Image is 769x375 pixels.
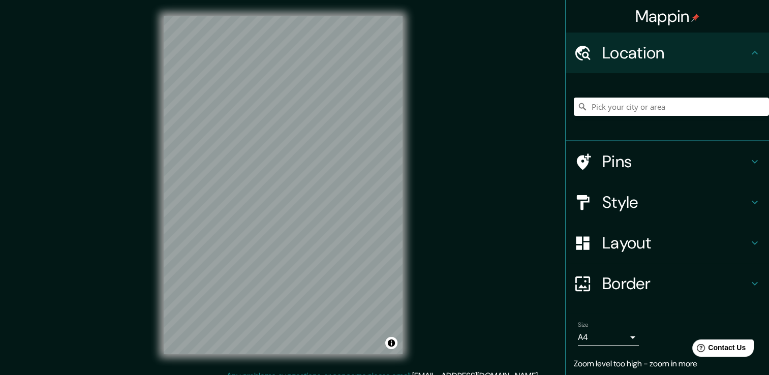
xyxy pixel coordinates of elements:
div: Layout [566,223,769,263]
h4: Border [602,273,749,294]
iframe: Help widget launcher [679,335,758,364]
h4: Layout [602,233,749,253]
div: Location [566,33,769,73]
button: Toggle attribution [385,337,397,349]
img: pin-icon.png [691,14,699,22]
div: A4 [578,329,639,346]
div: Pins [566,141,769,182]
h4: Location [602,43,749,63]
canvas: Map [164,16,403,354]
h4: Mappin [635,6,700,26]
div: Style [566,182,769,223]
h4: Style [602,192,749,212]
p: Zoom level too high - zoom in more [574,358,761,370]
div: Border [566,263,769,304]
label: Size [578,321,589,329]
h4: Pins [602,151,749,172]
input: Pick your city or area [574,98,769,116]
